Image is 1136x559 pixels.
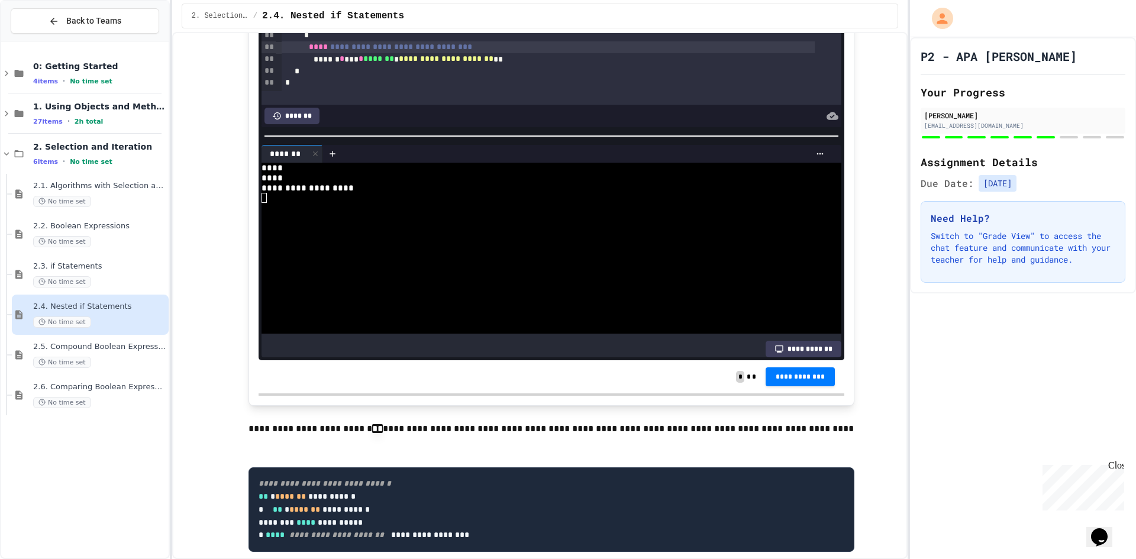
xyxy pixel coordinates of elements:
h2: Your Progress [921,84,1125,101]
span: No time set [70,158,112,166]
button: Back to Teams [11,8,159,34]
span: 4 items [33,77,58,85]
span: 27 items [33,118,63,125]
span: No time set [33,276,91,287]
span: No time set [33,196,91,207]
span: 2.4. Nested if Statements [262,9,404,23]
span: Back to Teams [66,15,121,27]
div: [PERSON_NAME] [924,110,1122,121]
div: Chat with us now!Close [5,5,82,75]
span: No time set [33,236,91,247]
div: [EMAIL_ADDRESS][DOMAIN_NAME] [924,121,1122,130]
span: 1. Using Objects and Methods [33,101,166,112]
span: No time set [33,316,91,328]
span: 0: Getting Started [33,61,166,72]
span: No time set [33,397,91,408]
span: 2.1. Algorithms with Selection and Repetition [33,181,166,191]
span: 2.5. Compound Boolean Expressions [33,342,166,352]
span: 2. Selection and Iteration [192,11,248,21]
div: My Account [919,5,956,32]
span: / [253,11,257,21]
span: 2.4. Nested if Statements [33,302,166,312]
span: 2. Selection and Iteration [33,141,166,152]
span: 2.6. Comparing Boolean Expressions ([PERSON_NAME] Laws) [33,382,166,392]
span: • [63,157,65,166]
span: 6 items [33,158,58,166]
span: No time set [70,77,112,85]
h2: Assignment Details [921,154,1125,170]
h1: P2 - APA [PERSON_NAME] [921,48,1077,64]
span: [DATE] [979,175,1016,192]
h3: Need Help? [931,211,1115,225]
span: Due Date: [921,176,974,190]
span: No time set [33,357,91,368]
iframe: chat widget [1086,512,1124,547]
span: • [67,117,70,126]
span: 2.2. Boolean Expressions [33,221,166,231]
iframe: chat widget [1038,460,1124,510]
p: Switch to "Grade View" to access the chat feature and communicate with your teacher for help and ... [931,230,1115,266]
span: 2.3. if Statements [33,261,166,272]
span: • [63,76,65,86]
span: 2h total [75,118,104,125]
